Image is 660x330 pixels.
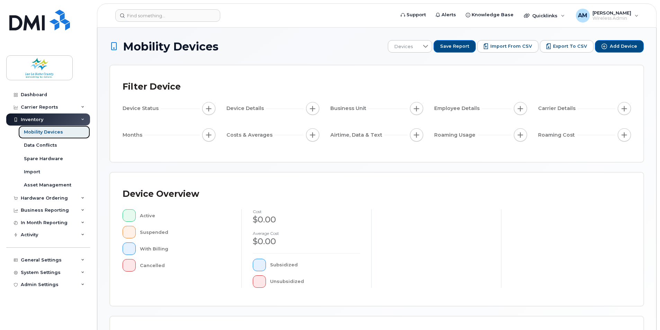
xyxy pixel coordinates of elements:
[434,40,476,53] button: Save Report
[553,43,587,49] span: Export to CSV
[477,40,538,53] button: Import from CSV
[140,242,231,255] div: With Billing
[123,185,199,203] div: Device Overview
[226,105,266,112] span: Device Details
[330,105,368,112] span: Business Unit
[270,259,360,271] div: Subsidized
[538,131,577,139] span: Roaming Cost
[538,105,578,112] span: Carrier Details
[330,131,384,139] span: Airtime, Data & Text
[270,275,360,288] div: Unsubsidized
[490,43,532,49] span: Import from CSV
[434,105,482,112] span: Employee Details
[540,40,594,53] button: Export to CSV
[253,214,360,226] div: $0.00
[253,209,360,214] h4: cost
[140,226,231,238] div: Suspended
[595,40,644,53] button: Add Device
[123,40,218,53] span: Mobility Devices
[123,105,161,112] span: Device Status
[440,43,469,49] span: Save Report
[123,78,181,96] div: Filter Device
[226,131,275,139] span: Costs & Averages
[253,231,360,236] h4: Average cost
[388,40,419,53] span: Devices
[434,131,478,139] span: Roaming Usage
[140,209,231,222] div: Active
[140,259,231,272] div: Cancelled
[253,236,360,247] div: $0.00
[610,43,637,49] span: Add Device
[123,131,144,139] span: Months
